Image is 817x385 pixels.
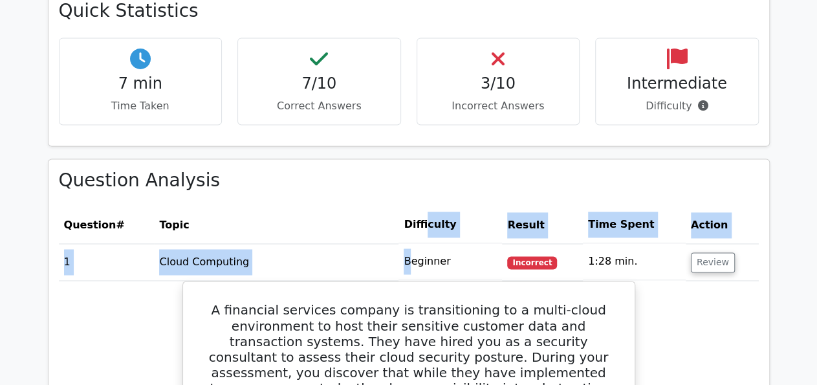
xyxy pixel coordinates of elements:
th: # [59,206,155,243]
p: Difficulty [606,98,748,114]
th: Action [686,206,759,243]
h4: 7 min [70,74,212,93]
td: Cloud Computing [154,243,398,280]
p: Correct Answers [248,98,390,114]
h4: 7/10 [248,74,390,93]
th: Topic [154,206,398,243]
p: Incorrect Answers [428,98,569,114]
span: Incorrect [507,256,557,269]
th: Difficulty [398,206,502,243]
td: Beginner [398,243,502,280]
td: 1 [59,243,155,280]
td: 1:28 min. [583,243,686,280]
p: Time Taken [70,98,212,114]
th: Time Spent [583,206,686,243]
span: Question [64,219,116,231]
h3: Question Analysis [59,170,759,192]
button: Review [691,252,735,272]
h4: 3/10 [428,74,569,93]
h4: Intermediate [606,74,748,93]
th: Result [502,206,583,243]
